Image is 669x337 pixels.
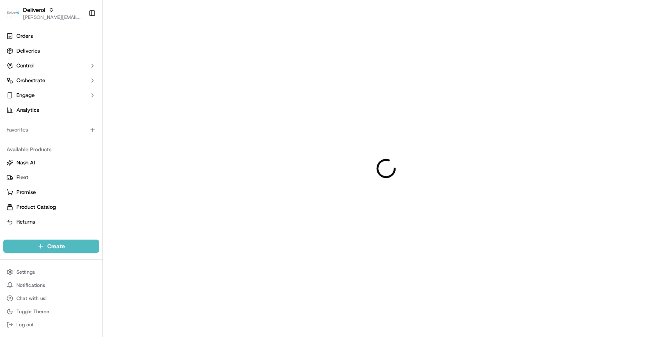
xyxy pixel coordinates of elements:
button: Log out [3,319,99,330]
span: Product Catalog [16,203,56,211]
span: Control [16,62,34,69]
button: DeliverolDeliverol[PERSON_NAME][EMAIL_ADDRESS][PERSON_NAME][DOMAIN_NAME] [3,3,85,23]
span: Settings [16,269,35,275]
button: [PERSON_NAME][EMAIL_ADDRESS][PERSON_NAME][DOMAIN_NAME] [23,14,82,21]
button: Fleet [3,171,99,184]
span: Analytics [16,106,39,114]
span: Fleet [16,174,28,181]
div: Favorites [3,123,99,136]
button: Deliverol [23,6,45,14]
button: Create [3,240,99,253]
span: Notifications [16,282,45,289]
a: Nash AI [7,159,96,166]
a: Deliveries [3,44,99,58]
a: Fleet [7,174,96,181]
button: Chat with us! [3,293,99,304]
button: Control [3,59,99,72]
span: Deliveries [16,47,40,55]
span: Orchestrate [16,77,45,84]
button: Promise [3,186,99,199]
a: Returns [7,218,96,226]
a: Analytics [3,104,99,117]
span: Create [47,242,65,250]
button: Returns [3,215,99,229]
div: Available Products [3,143,99,156]
button: Engage [3,89,99,102]
span: Toggle Theme [16,308,49,315]
button: Orchestrate [3,74,99,87]
span: Log out [16,321,33,328]
img: Deliverol [7,7,20,19]
span: Returns [16,218,35,226]
span: Nash AI [16,159,35,166]
span: Promise [16,189,36,196]
a: Orders [3,30,99,43]
button: Toggle Theme [3,306,99,317]
a: Product Catalog [7,203,96,211]
span: Chat with us! [16,295,46,302]
button: Product Catalog [3,201,99,214]
button: Notifications [3,279,99,291]
button: Settings [3,266,99,278]
span: Orders [16,32,33,40]
a: Promise [7,189,96,196]
button: Nash AI [3,156,99,169]
span: Engage [16,92,35,99]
